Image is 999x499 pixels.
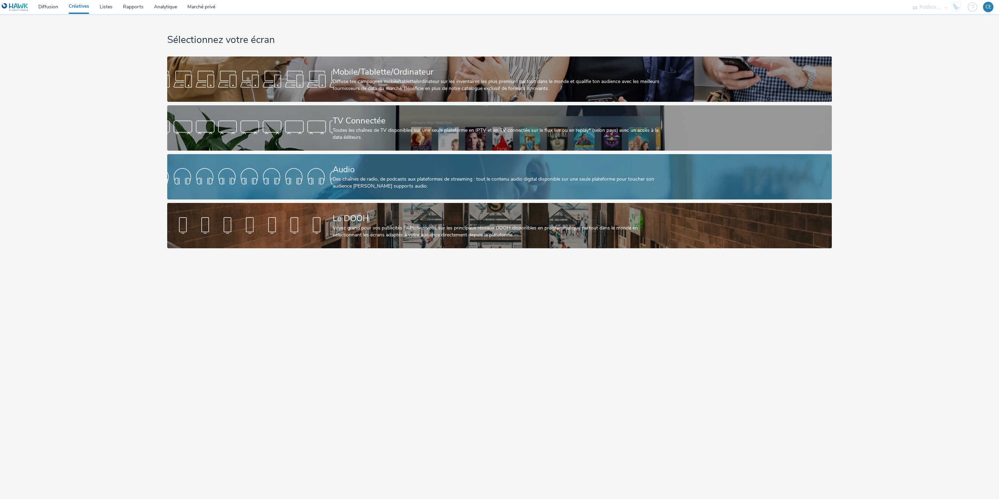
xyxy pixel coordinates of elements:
[985,2,991,12] div: CE
[333,164,664,176] div: Audio
[951,1,964,13] a: Hawk Academy
[333,127,664,141] div: Toutes les chaînes de TV disponibles sur une seule plateforme en IPTV et en TV connectée sur le f...
[167,154,831,199] a: AudioDes chaînes de radio, de podcasts aux plateformes de streaming : tout le contenu audio digit...
[333,212,664,225] div: Le DOOH
[333,66,664,78] div: Mobile/Tablette/Ordinateur
[333,115,664,127] div: TV Connectée
[167,105,831,151] a: TV ConnectéeToutes les chaînes de TV disponibles sur une seule plateforme en IPTV et en TV connec...
[167,33,831,47] h1: Sélectionnez votre écran
[167,203,831,248] a: Le DOOHVoyez grand pour vos publicités ! Affichez-vous sur les principaux réseaux DOOH disponible...
[333,78,664,92] div: Diffuse tes campagnes mobile/tablette/ordinateur sur les inventaires les plus premium partout dan...
[333,225,664,239] div: Voyez grand pour vos publicités ! Affichez-vous sur les principaux réseaux DOOH disponibles en pr...
[333,176,664,190] div: Des chaînes de radio, de podcasts aux plateformes de streaming : tout le contenu audio digital di...
[951,1,961,13] img: Hawk Academy
[167,56,831,102] a: Mobile/Tablette/OrdinateurDiffuse tes campagnes mobile/tablette/ordinateur sur les inventaires le...
[2,3,29,12] img: undefined Logo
